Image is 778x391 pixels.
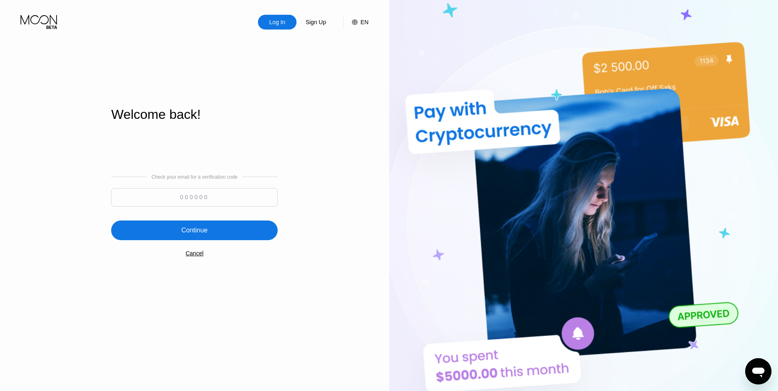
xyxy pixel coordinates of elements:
[258,15,297,30] div: Log In
[745,358,771,384] iframe: Button to launch messaging window
[343,15,368,30] div: EN
[111,107,278,122] div: Welcome back!
[297,15,335,30] div: Sign Up
[185,250,203,257] div: Cancel
[181,226,208,234] div: Continue
[269,18,286,26] div: Log In
[305,18,327,26] div: Sign Up
[111,188,278,207] input: 000000
[360,19,368,25] div: EN
[111,221,278,240] div: Continue
[151,174,237,180] div: Check your email for a verification code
